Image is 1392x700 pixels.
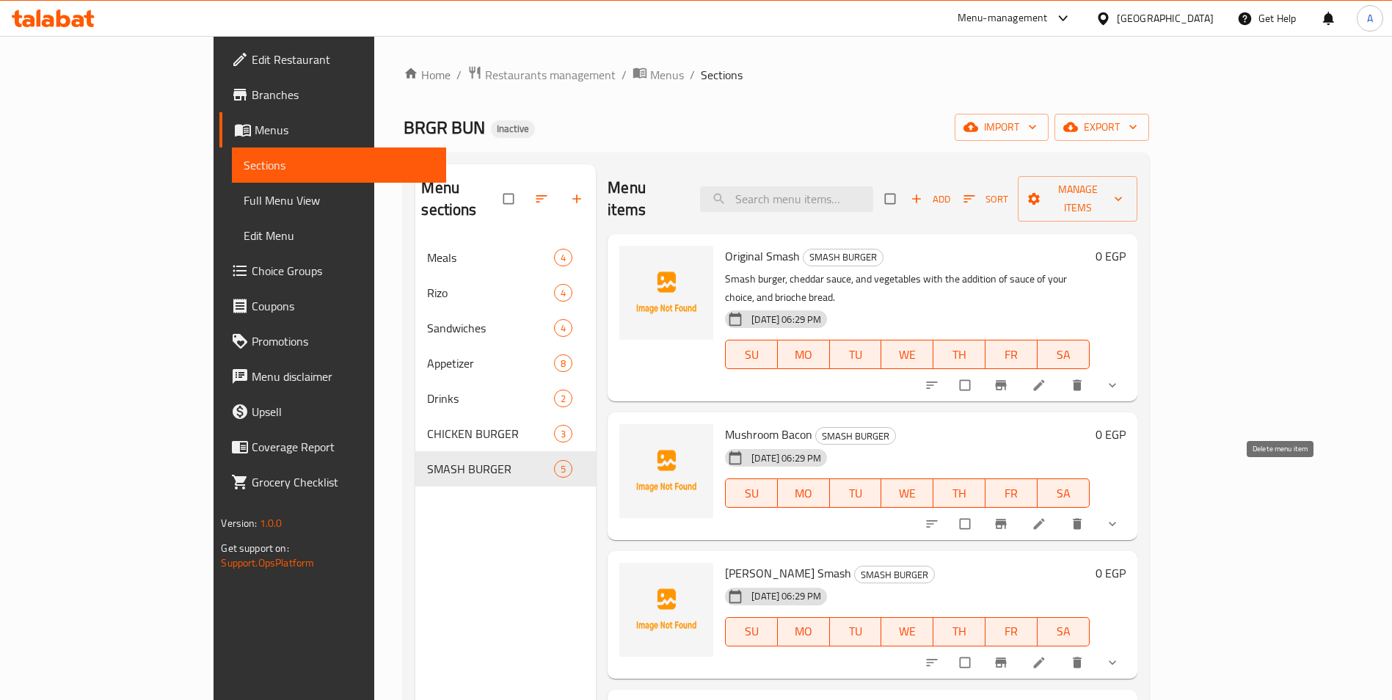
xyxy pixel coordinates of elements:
button: FR [985,617,1038,646]
a: Edit Menu [232,218,446,253]
div: items [554,354,572,372]
img: Ringo Bingo Smash [619,563,713,657]
span: Coverage Report [252,438,434,456]
span: 4 [555,321,572,335]
span: Grocery Checklist [252,473,434,491]
a: Choice Groups [219,253,446,288]
div: [GEOGRAPHIC_DATA] [1117,10,1214,26]
div: SMASH BURGER [427,460,554,478]
img: Mushroom Bacon [619,424,713,518]
span: SA [1043,621,1084,642]
span: A [1367,10,1373,26]
span: Select section [876,185,907,213]
div: Appetizer [427,354,554,372]
a: Coverage Report [219,429,446,464]
svg: Show Choices [1105,655,1120,670]
button: WE [881,340,933,369]
a: Menus [633,65,684,84]
span: Sort sections [525,183,561,215]
span: 2 [555,392,572,406]
div: items [554,460,572,478]
span: SA [1043,344,1084,365]
span: Promotions [252,332,434,350]
a: Coupons [219,288,446,324]
span: Edit Menu [244,227,434,244]
span: FR [991,483,1032,504]
span: 3 [555,427,572,441]
span: Add [911,191,950,208]
div: Meals4 [415,240,596,275]
nav: Menu sections [415,234,596,492]
button: TH [933,617,985,646]
div: SMASH BURGER [854,566,935,583]
button: SA [1038,340,1090,369]
button: WE [881,617,933,646]
span: TH [939,483,980,504]
span: FR [991,344,1032,365]
div: SMASH BURGER5 [415,451,596,486]
button: sort-choices [916,646,951,679]
span: WE [887,483,928,504]
span: SMASH BURGER [804,249,883,266]
div: items [554,319,572,337]
button: delete [1061,646,1096,679]
div: Menu-management [958,10,1048,27]
button: Manage items [1018,176,1137,222]
span: SMASH BURGER [816,428,895,445]
div: SMASH BURGER [815,427,896,445]
span: Sections [701,66,743,84]
li: / [690,66,695,84]
span: Full Menu View [244,192,434,209]
span: [PERSON_NAME] Smash [725,562,851,584]
span: [DATE] 06:29 PM [746,313,827,327]
span: Menus [650,66,684,84]
span: 1.0.0 [260,514,283,533]
span: import [966,118,1037,136]
span: export [1066,118,1137,136]
a: Full Menu View [232,183,446,218]
a: Menu disclaimer [219,359,446,394]
a: Edit menu item [1032,517,1049,531]
button: FR [985,340,1038,369]
span: Select all sections [495,185,525,213]
div: Appetizer8 [415,346,596,381]
a: Edit menu item [1032,378,1049,393]
button: SU [725,478,778,508]
button: show more [1096,369,1132,401]
span: Sandwiches [427,319,554,337]
button: sort-choices [916,369,951,401]
span: Meals [427,249,554,266]
button: SA [1038,478,1090,508]
a: Restaurants management [467,65,616,84]
span: Version: [221,514,257,533]
button: Branch-specific-item [985,369,1020,401]
span: 5 [555,462,572,476]
h2: Menu sections [421,177,503,221]
a: Upsell [219,394,446,429]
div: Rizo4 [415,275,596,310]
span: FR [991,621,1032,642]
button: MO [778,478,830,508]
span: Sections [244,156,434,174]
h6: 0 EGP [1096,424,1126,445]
a: Menus [219,112,446,147]
span: Upsell [252,403,434,420]
li: / [456,66,462,84]
button: SA [1038,617,1090,646]
input: search [700,186,873,212]
span: Coupons [252,297,434,315]
a: Edit menu item [1032,655,1049,670]
span: SA [1043,483,1084,504]
button: TH [933,340,985,369]
span: Rizo [427,284,554,302]
span: CHICKEN BURGER [427,425,554,442]
span: Branches [252,86,434,103]
span: TU [836,483,876,504]
span: TU [836,344,876,365]
span: MO [784,483,824,504]
span: Menus [255,121,434,139]
span: Select to update [951,649,982,677]
span: Sort [963,191,1008,208]
span: TH [939,344,980,365]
